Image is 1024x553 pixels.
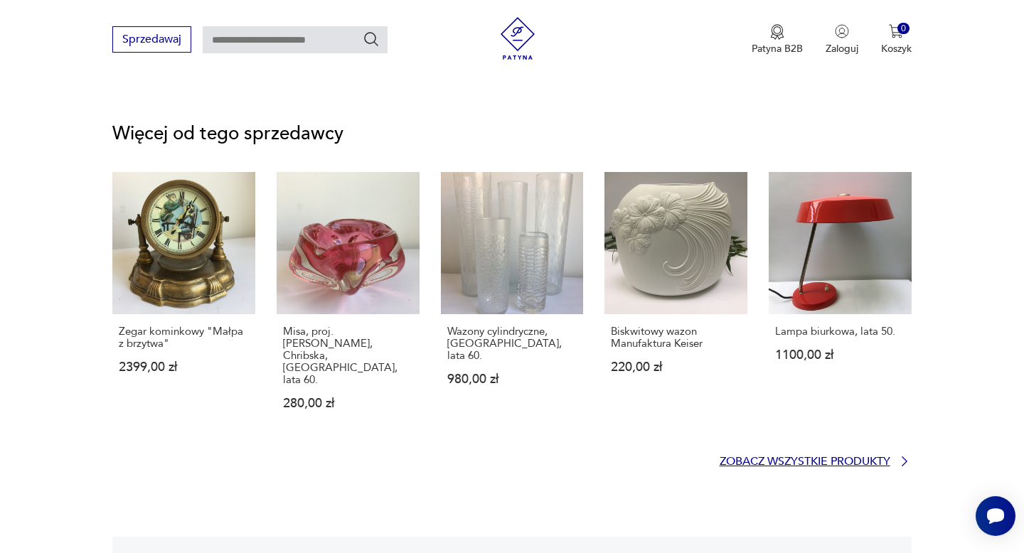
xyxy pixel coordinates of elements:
p: Lampa biurkowa, lata 50. [775,326,905,338]
a: Zegar kominkowy "Małpa z brzytwa"Zegar kominkowy "Małpa z brzytwa"2399,00 zł [112,172,255,438]
img: Patyna - sklep z meblami i dekoracjami vintage [496,17,539,60]
button: Zaloguj [826,24,858,55]
p: 220,00 zł [611,361,741,373]
a: Misa, proj. Josef Hospodka, Chribska, Czechy, lata 60.Misa, proj. [PERSON_NAME], Chribska, [GEOGR... [277,172,420,438]
p: Biskwitowy wazon Manufaktura Keiser [611,326,741,350]
p: 1100,00 zł [775,349,905,361]
p: 280,00 zł [283,397,413,409]
a: Sprzedawaj [112,36,191,45]
button: Patyna B2B [752,24,803,55]
a: Wazony cylindryczne, Czechy, lata 60.Wazony cylindryczne, [GEOGRAPHIC_DATA], lata 60.980,00 zł [441,172,584,438]
a: Lampa biurkowa, lata 50.Lampa biurkowa, lata 50.1100,00 zł [769,172,912,438]
img: Ikona koszyka [889,24,903,38]
iframe: Smartsupp widget button [976,496,1015,536]
a: Ikona medaluPatyna B2B [752,24,803,55]
p: Patyna B2B [752,42,803,55]
p: Zegar kominkowy "Małpa z brzytwa" [119,326,249,350]
button: Szukaj [363,31,380,48]
button: Sprzedawaj [112,26,191,53]
a: Zobacz wszystkie produkty [720,454,912,468]
p: Więcej od tego sprzedawcy [112,125,911,142]
p: Misa, proj. [PERSON_NAME], Chribska, [GEOGRAPHIC_DATA], lata 60. [283,326,413,386]
img: Ikona medalu [770,24,784,40]
p: 980,00 zł [447,373,577,385]
button: 0Koszyk [881,24,912,55]
p: Wazony cylindryczne, [GEOGRAPHIC_DATA], lata 60. [447,326,577,362]
img: Ikonka użytkownika [835,24,849,38]
p: Zaloguj [826,42,858,55]
div: 0 [897,23,910,35]
p: 2399,00 zł [119,361,249,373]
a: Biskwitowy wazon Manufaktura KeiserBiskwitowy wazon Manufaktura Keiser220,00 zł [604,172,747,438]
p: Zobacz wszystkie produkty [720,457,890,466]
p: Koszyk [881,42,912,55]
